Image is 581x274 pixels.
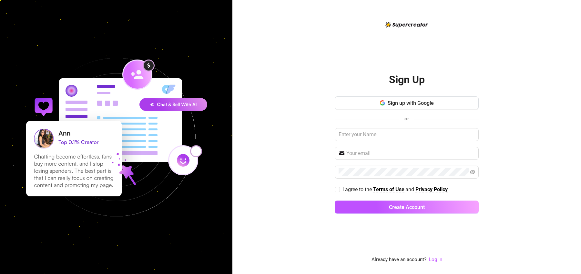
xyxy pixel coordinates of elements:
[429,256,442,264] a: Log In
[415,186,448,192] strong: Privacy Policy
[429,257,442,262] a: Log In
[342,186,373,192] span: I agree to the
[389,73,425,86] h2: Sign Up
[5,25,228,249] img: signup-background-D0MIrEPF.svg
[335,96,479,109] button: Sign up with Google
[385,22,428,27] img: logo-BBDzfeDw.svg
[373,186,404,193] a: Terms of Use
[405,186,415,192] span: and
[389,204,425,210] span: Create Account
[404,116,409,122] span: or
[346,149,475,157] input: Your email
[470,170,475,175] span: eye-invisible
[373,186,404,192] strong: Terms of Use
[335,128,479,141] input: Enter your Name
[335,201,479,214] button: Create Account
[415,186,448,193] a: Privacy Policy
[388,100,434,106] span: Sign up with Google
[372,256,426,264] span: Already have an account?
